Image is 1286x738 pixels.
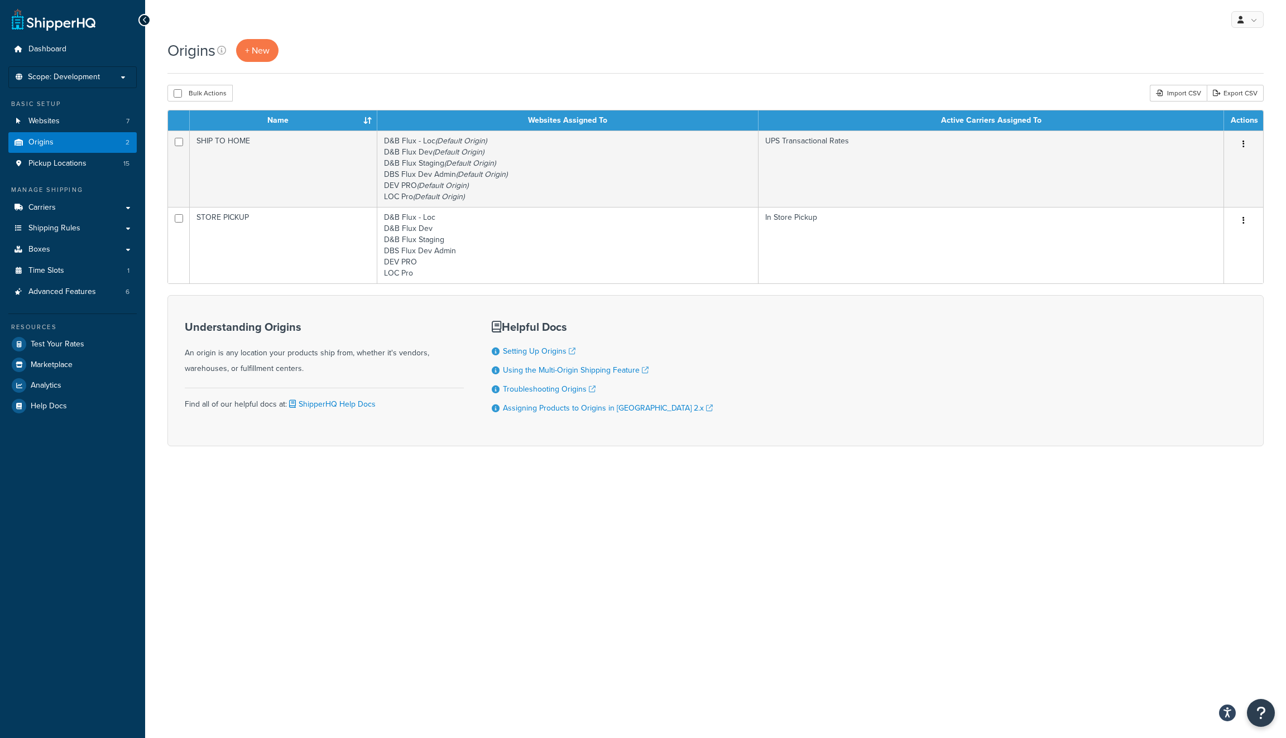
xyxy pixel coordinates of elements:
a: Advanced Features 6 [8,282,137,302]
a: Assigning Products to Origins in [GEOGRAPHIC_DATA] 2.x [503,402,713,414]
span: Origins [28,138,54,147]
li: Time Slots [8,261,137,281]
i: (Default Origin) [433,146,484,158]
td: UPS Transactional Rates [759,131,1224,207]
a: ShipperHQ Help Docs [287,398,376,410]
th: Name : activate to sort column ascending [190,110,377,131]
li: Origins [8,132,137,153]
div: An origin is any location your products ship from, whether it's vendors, warehouses, or fulfillme... [185,321,464,377]
li: Advanced Features [8,282,137,302]
a: Websites 7 [8,111,137,132]
li: Websites [8,111,137,132]
a: Boxes [8,239,137,260]
i: (Default Origin) [413,191,464,202]
a: Dashboard [8,39,137,60]
td: D&B Flux - Loc D&B Flux Dev D&B Flux Staging DBS Flux Dev Admin DEV PRO LOC Pro [377,207,759,283]
span: Carriers [28,203,56,213]
span: 7 [126,117,129,126]
button: Open Resource Center [1247,699,1275,727]
span: Advanced Features [28,287,96,297]
span: Marketplace [31,360,73,370]
div: Resources [8,322,137,332]
li: Pickup Locations [8,153,137,174]
a: Pickup Locations 15 [8,153,137,174]
a: Shipping Rules [8,218,137,239]
span: Scope: Development [28,73,100,82]
i: (Default Origin) [417,180,468,191]
a: Test Your Rates [8,334,137,354]
a: Analytics [8,375,137,395]
i: (Default Origin) [456,168,507,180]
div: Basic Setup [8,99,137,109]
th: Active Carriers Assigned To [759,110,1224,131]
span: Websites [28,117,60,126]
span: 1 [127,266,129,276]
a: ShipperHQ Home [12,8,95,31]
th: Actions [1224,110,1263,131]
span: Shipping Rules [28,224,80,233]
span: Time Slots [28,266,64,276]
h3: Helpful Docs [492,321,713,333]
a: Troubleshooting Origins [503,383,596,395]
span: Analytics [31,381,61,390]
span: Boxes [28,245,50,254]
span: Help Docs [31,402,67,411]
span: 2 [126,138,129,147]
td: D&B Flux - Loc D&B Flux Dev D&B Flux Staging DBS Flux Dev Admin DEV PRO LOC Pro [377,131,759,207]
td: SHIP TO HOME [190,131,377,207]
span: Test Your Rates [31,340,84,349]
span: Dashboard [28,45,66,54]
a: + New [236,39,279,62]
button: Bulk Actions [167,85,233,102]
div: Manage Shipping [8,185,137,195]
td: In Store Pickup [759,207,1224,283]
a: Carriers [8,197,137,218]
a: Export CSV [1207,85,1264,102]
a: Marketplace [8,355,137,375]
a: Setting Up Origins [503,345,575,357]
span: + New [245,44,270,57]
span: Pickup Locations [28,159,87,168]
i: (Default Origin) [435,135,487,147]
a: Origins 2 [8,132,137,153]
div: Find all of our helpful docs at: [185,388,464,412]
th: Websites Assigned To [377,110,759,131]
a: Help Docs [8,396,137,416]
a: Time Slots 1 [8,261,137,281]
i: (Default Origin) [444,157,496,169]
div: Import CSV [1150,85,1207,102]
h1: Origins [167,40,215,61]
h3: Understanding Origins [185,321,464,333]
td: STORE PICKUP [190,207,377,283]
span: 15 [123,159,129,168]
a: Using the Multi-Origin Shipping Feature [503,364,649,376]
span: 6 [126,287,129,297]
